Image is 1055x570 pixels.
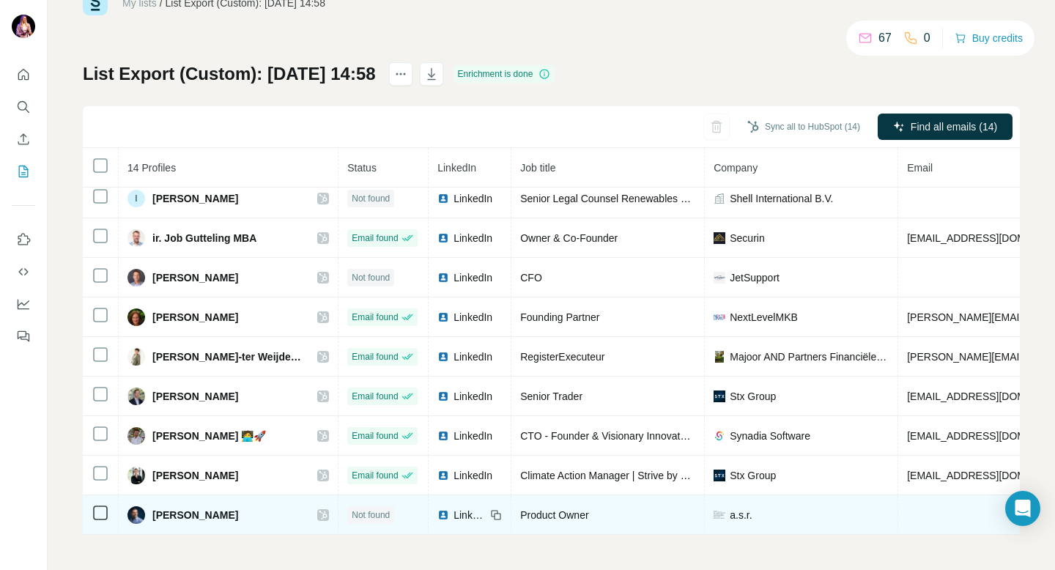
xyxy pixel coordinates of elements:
img: Avatar [127,229,145,247]
span: Job title [520,162,555,174]
span: 14 Profiles [127,162,176,174]
span: Product Owner [520,509,588,521]
span: [PERSON_NAME] [152,468,238,483]
span: LinkedIn [454,191,492,206]
span: Not found [352,192,390,205]
button: Use Surfe API [12,259,35,285]
span: LinkedIn [454,310,492,325]
img: Avatar [127,506,145,524]
span: Not found [352,508,390,522]
span: Owner & Co-Founder [520,232,618,244]
button: Use Surfe on LinkedIn [12,226,35,253]
span: Founding Partner [520,311,599,323]
button: My lists [12,158,35,185]
button: Quick start [12,62,35,88]
button: Buy credits [955,28,1023,48]
span: [PERSON_NAME] [152,270,238,285]
span: LinkedIn [437,162,476,174]
span: Shell International B.V. [730,191,833,206]
span: Not found [352,271,390,284]
span: Email found [352,232,398,245]
img: LinkedIn logo [437,430,449,442]
button: Dashboard [12,291,35,317]
span: [PERSON_NAME] [152,310,238,325]
img: LinkedIn logo [437,351,449,363]
img: LinkedIn logo [437,193,449,204]
span: Email [907,162,933,174]
span: Email found [352,350,398,363]
img: LinkedIn logo [437,232,449,244]
span: LinkedIn [454,231,492,245]
span: [PERSON_NAME]-ter Weijden CFP [152,349,303,364]
div: Enrichment is done [454,65,555,83]
img: company-logo [714,430,725,442]
div: Open Intercom Messenger [1005,491,1040,526]
button: Search [12,94,35,120]
span: Find all emails (14) [911,119,997,134]
button: actions [389,62,412,86]
span: Climate Action Manager | Strive by STX [520,470,700,481]
img: LinkedIn logo [437,509,449,521]
span: LinkedIn [454,270,492,285]
img: Avatar [127,348,145,366]
span: Stx Group [730,468,776,483]
img: Avatar [12,15,35,38]
span: Majoor AND Partners Financiële Planners Het Gooi [730,349,889,364]
span: Email found [352,429,398,443]
img: LinkedIn logo [437,272,449,284]
h1: List Export (Custom): [DATE] 14:58 [83,62,376,86]
img: Avatar [127,388,145,405]
span: [PERSON_NAME] 🧑‍💻🚀 [152,429,266,443]
span: CTO - Founder & Visionary Innovator at Synadia | Creating Next-Gen Solutions 🚀 [520,430,895,442]
span: NextLevelMKB [730,310,798,325]
img: LinkedIn logo [437,391,449,402]
span: JetSupport [730,270,780,285]
span: [PERSON_NAME] [152,508,238,522]
p: 67 [878,29,892,47]
button: Find all emails (14) [878,114,1013,140]
img: company-logo [714,511,725,519]
button: Sync all to HubSpot (14) [737,116,870,138]
img: Avatar [127,269,145,286]
img: Avatar [127,467,145,484]
img: company-logo [714,232,725,244]
span: [PERSON_NAME] [152,191,238,206]
span: Stx Group [730,389,776,404]
span: Securin [730,231,764,245]
span: LinkedIn [454,508,486,522]
span: Senior Trader [520,391,582,402]
img: LinkedIn logo [437,470,449,481]
span: a.s.r. [730,508,752,522]
span: Company [714,162,758,174]
p: 0 [924,29,930,47]
img: company-logo [714,351,725,363]
span: LinkedIn [454,389,492,404]
img: Avatar [127,308,145,326]
img: company-logo [714,311,725,323]
span: [PERSON_NAME] [152,389,238,404]
img: company-logo [714,272,725,284]
span: LinkedIn [454,468,492,483]
span: Synadia Software [730,429,810,443]
span: ir. Job Gutteling MBA [152,231,256,245]
img: company-logo [714,470,725,481]
span: Email found [352,311,398,324]
img: company-logo [714,391,725,402]
span: Email found [352,469,398,482]
button: Enrich CSV [12,126,35,152]
button: Feedback [12,323,35,349]
span: RegisterExecuteur [520,351,604,363]
img: LinkedIn logo [437,311,449,323]
span: LinkedIn [454,429,492,443]
span: CFO [520,272,542,284]
span: Senior Legal Counsel Renewables & Energy Solutions [520,193,768,204]
img: Avatar [127,427,145,445]
span: Email found [352,390,398,403]
span: Status [347,162,377,174]
span: LinkedIn [454,349,492,364]
div: I [127,190,145,207]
